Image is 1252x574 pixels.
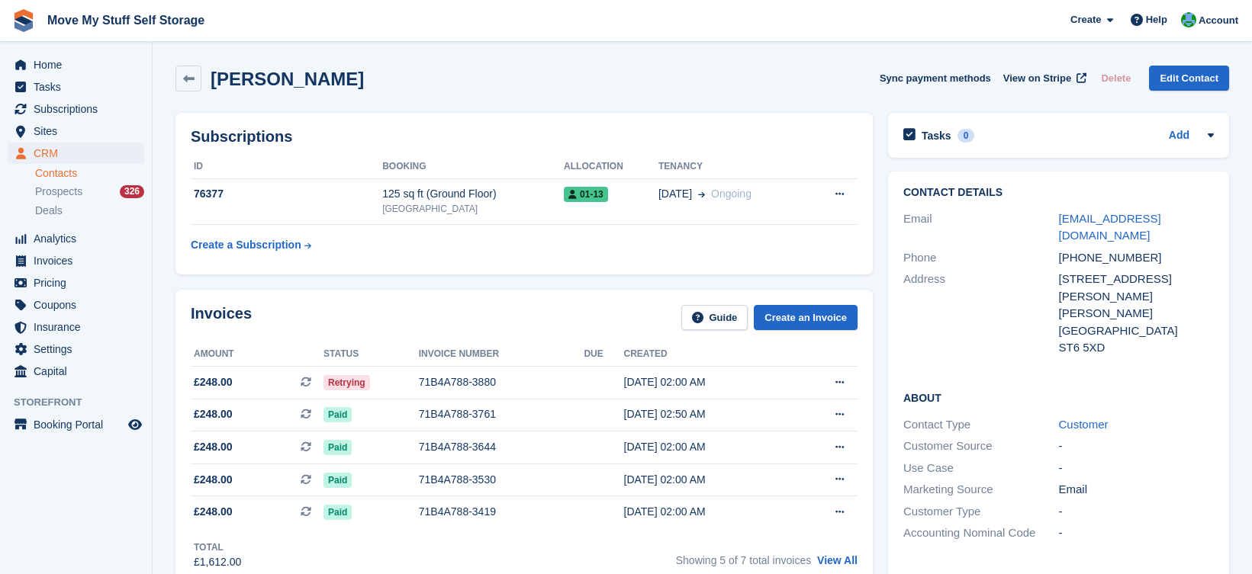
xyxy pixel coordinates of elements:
[997,66,1089,91] a: View on Stripe
[658,186,692,202] span: [DATE]
[903,187,1214,199] h2: Contact Details
[1059,418,1109,431] a: Customer
[1095,66,1137,91] button: Delete
[922,129,951,143] h2: Tasks
[382,202,564,216] div: [GEOGRAPHIC_DATA]
[8,272,144,293] a: menu
[8,338,144,360] a: menu
[120,185,144,198] div: 326
[624,406,792,422] div: [DATE] 02:50 AM
[1059,438,1215,455] div: -
[817,554,858,566] a: View All
[903,249,1059,267] div: Phone
[34,143,125,164] span: CRM
[624,374,792,390] div: [DATE] 02:00 AM
[419,504,584,520] div: 71B4A788-3419
[191,305,252,330] h2: Invoices
[191,231,311,259] a: Create a Subscription
[8,143,144,164] a: menu
[564,155,658,179] th: Allocation
[35,184,144,200] a: Prospects 326
[1149,66,1229,91] a: Edit Contact
[194,472,233,488] span: £248.00
[8,120,144,142] a: menu
[323,505,352,520] span: Paid
[880,66,991,91] button: Sync payment methods
[34,228,125,249] span: Analytics
[35,203,144,219] a: Deals
[34,250,125,271] span: Invoices
[211,69,364,89] h2: [PERSON_NAME]
[903,481,1059,499] div: Marketing Source
[8,76,144,98] a: menu
[1059,271,1215,305] div: [STREET_ADDRESS][PERSON_NAME]
[323,440,352,455] span: Paid
[711,188,752,200] span: Ongoing
[419,342,584,367] th: Invoice number
[903,271,1059,357] div: Address
[34,98,125,120] span: Subscriptions
[658,155,806,179] th: Tenancy
[35,184,82,199] span: Prospects
[419,472,584,488] div: 71B4A788-3530
[584,342,623,367] th: Due
[624,342,792,367] th: Created
[35,166,144,181] a: Contacts
[41,8,211,33] a: Move My Stuff Self Storage
[8,361,144,382] a: menu
[12,9,35,32] img: stora-icon-8386f47178a22dfd0bd8f6a31ec36ba5ce8667c1dd55bd0f319d3a0aa187defe.svg
[1169,127,1189,145] a: Add
[194,374,233,390] span: £248.00
[34,361,125,382] span: Capital
[681,305,748,330] a: Guide
[191,128,858,146] h2: Subscriptions
[903,416,1059,434] div: Contact Type
[191,155,382,179] th: ID
[1199,13,1238,28] span: Account
[903,390,1214,405] h2: About
[1059,481,1215,499] div: Email
[8,54,144,75] a: menu
[14,395,152,410] span: Storefront
[323,407,352,422] span: Paid
[903,438,1059,455] div: Customer Source
[34,414,125,435] span: Booking Portal
[382,186,564,202] div: 125 sq ft (Ground Floor)
[1059,322,1215,340] div: [GEOGRAPHIC_DATA]
[191,237,301,253] div: Create a Subscription
[34,316,125,338] span: Insurance
[191,186,382,202] div: 76377
[903,460,1059,477] div: Use Case
[126,415,144,434] a: Preview store
[34,120,125,142] span: Sites
[1181,12,1196,27] img: Dan
[8,294,144,316] a: menu
[1059,339,1215,357] div: ST6 5XD
[624,472,792,488] div: [DATE] 02:00 AM
[903,503,1059,521] div: Customer Type
[323,375,370,390] span: Retrying
[676,554,811,566] span: Showing 5 of 7 total invoices
[1059,460,1215,477] div: -
[1070,12,1101,27] span: Create
[1003,71,1071,86] span: View on Stripe
[564,187,608,202] span: 01-13
[34,338,125,360] span: Settings
[624,439,792,455] div: [DATE] 02:00 AM
[1059,503,1215,521] div: -
[903,210,1059,245] div: Email
[1146,12,1167,27] span: Help
[382,155,564,179] th: Booking
[1059,305,1215,322] div: [PERSON_NAME]
[194,439,233,455] span: £248.00
[34,54,125,75] span: Home
[191,342,323,367] th: Amount
[8,250,144,271] a: menu
[194,540,241,554] div: Total
[8,98,144,120] a: menu
[323,342,419,367] th: Status
[419,406,584,422] div: 71B4A788-3761
[194,406,233,422] span: £248.00
[35,204,63,218] span: Deals
[1059,524,1215,542] div: -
